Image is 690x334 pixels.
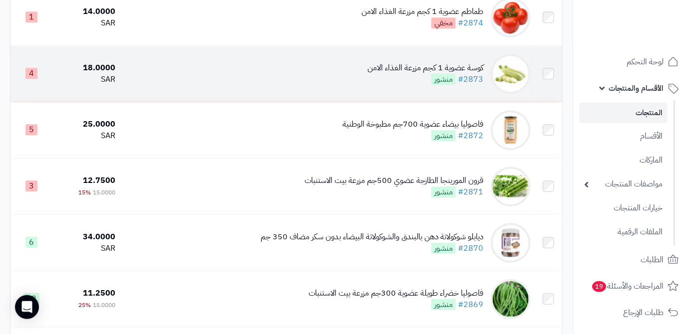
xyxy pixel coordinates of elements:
div: SAR [56,74,115,85]
a: المنتجات [579,103,668,123]
span: 19 [592,281,606,292]
a: #2874 [458,17,483,29]
span: منشور [431,186,456,197]
a: لوحة التحكم [579,50,684,74]
span: مخفي [431,17,456,28]
div: SAR [56,17,115,29]
span: منشور [431,130,456,141]
div: 14.0000 [56,6,115,17]
a: #2869 [458,299,483,311]
span: 3 [25,180,37,191]
span: 15.0000 [93,188,115,197]
a: #2871 [458,186,483,198]
span: المراجعات والأسئلة [591,279,664,293]
div: 25.0000 [56,119,115,130]
span: 12 [23,293,39,304]
span: منشور [431,243,456,254]
div: ديابلو شوكولاتة دهن بالبندق والشوكولاتة البيضاء بدون سكر مضاف 350 جم [261,231,483,243]
span: 11.2500 [83,287,115,299]
div: قرون المورينجا الطازجة عضوي 500جم مزرعة بيت الاستنبات [305,175,483,186]
div: Open Intercom Messenger [15,295,39,319]
span: منشور [431,299,456,310]
span: طلبات الإرجاع [623,306,664,320]
span: 4 [25,68,37,79]
div: كوسة عضوية 1 كجم مزرعة الغذاء الامن [367,62,483,74]
span: 15% [78,188,91,197]
div: SAR [56,243,115,254]
span: 25% [78,301,91,310]
div: فاصوليا بيضاء عضوية 700جم مطبوخة الوطنية [343,119,483,130]
span: منشور [431,74,456,85]
a: الماركات [579,150,668,171]
div: فاصوليا خضراء طويلة عضوية 300جم مزرعة بيت الاستنبات [309,288,483,299]
div: 34.0000 [56,231,115,243]
div: طماطم عضوية 1 كجم مزرعة الغذاء الامن [361,6,483,17]
a: مواصفات المنتجات [579,173,668,195]
a: طلبات الإرجاع [579,301,684,325]
img: قرون المورينجا الطازجة عضوي 500جم مزرعة بيت الاستنبات [491,167,531,206]
img: فاصوليا بيضاء عضوية 700جم مطبوخة الوطنية [491,110,531,150]
span: الطلبات [641,253,664,267]
a: #2873 [458,73,483,85]
div: 18.0000 [56,62,115,74]
img: فاصوليا خضراء طويلة عضوية 300جم مزرعة بيت الاستنبات [491,279,531,319]
span: 5 [25,124,37,135]
a: #2872 [458,130,483,142]
span: الأقسام والمنتجات [609,81,664,95]
img: كوسة عضوية 1 كجم مزرعة الغذاء الامن [491,54,531,94]
div: SAR [56,130,115,142]
a: الملفات الرقمية [579,221,668,243]
span: 6 [25,237,37,248]
img: ديابلو شوكولاتة دهن بالبندق والشوكولاتة البيضاء بدون سكر مضاف 350 جم [491,223,531,263]
img: logo-2.png [622,24,681,45]
span: 15.0000 [93,301,115,310]
span: 1 [25,11,37,22]
a: #2870 [458,242,483,254]
a: الطلبات [579,248,684,272]
a: الأقسام [579,126,668,147]
a: خيارات المنتجات [579,197,668,219]
a: المراجعات والأسئلة19 [579,274,684,298]
span: لوحة التحكم [627,55,664,69]
span: 12.7500 [83,174,115,186]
